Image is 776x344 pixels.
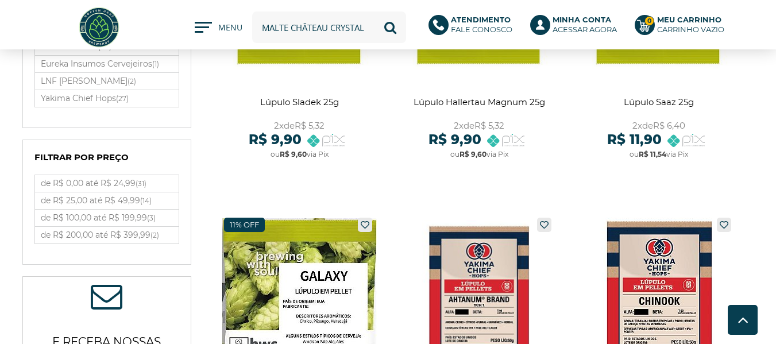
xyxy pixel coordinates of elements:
[152,60,159,68] small: (1)
[553,15,617,34] p: Acessar agora
[136,179,146,188] small: (31)
[553,15,611,24] b: Minha Conta
[116,94,129,103] small: (27)
[35,56,179,72] a: Eureka Insumos Cervejeiros(1)
[34,152,179,169] h4: Filtrar por Preço
[657,15,721,24] b: Meu Carrinho
[218,22,241,39] span: MENU
[35,73,179,90] label: LNF [PERSON_NAME]
[35,175,179,192] a: de R$ 0,00 até R$ 24,99(31)
[195,22,241,33] button: MENU
[530,15,623,40] a: Minha ContaAcessar agora
[140,196,152,205] small: (14)
[451,15,512,34] p: Fale conosco
[35,227,179,243] label: de R$ 200,00 até R$ 399,99
[451,15,511,24] b: Atendimento
[657,25,724,34] div: Carrinho Vazio
[428,15,519,40] a: AtendimentoFale conosco
[252,11,406,43] input: Digite o que você procura
[150,231,159,239] small: (2)
[35,90,179,107] a: Yakima Chief Hops(27)
[128,77,136,86] small: (2)
[78,6,121,49] img: Hopfen Haus BrewShop
[35,210,179,226] label: de R$ 100,00 até R$ 199,99
[35,227,179,243] a: de R$ 200,00 até R$ 399,99(2)
[644,16,654,26] strong: 0
[35,73,179,90] a: LNF [PERSON_NAME](2)
[91,288,122,309] span: ASSINE NOSSA NEWSLETTER
[35,192,179,209] label: de R$ 25,00 até R$ 49,99
[35,210,179,226] a: de R$ 100,00 até R$ 199,99(3)
[147,214,156,222] small: (3)
[35,90,179,107] label: Yakima Chief Hops
[35,192,179,209] a: de R$ 25,00 até R$ 49,99(14)
[375,11,406,43] button: Buscar
[35,56,179,72] label: Eureka Insumos Cervejeiros
[35,175,179,192] label: de R$ 0,00 até R$ 24,99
